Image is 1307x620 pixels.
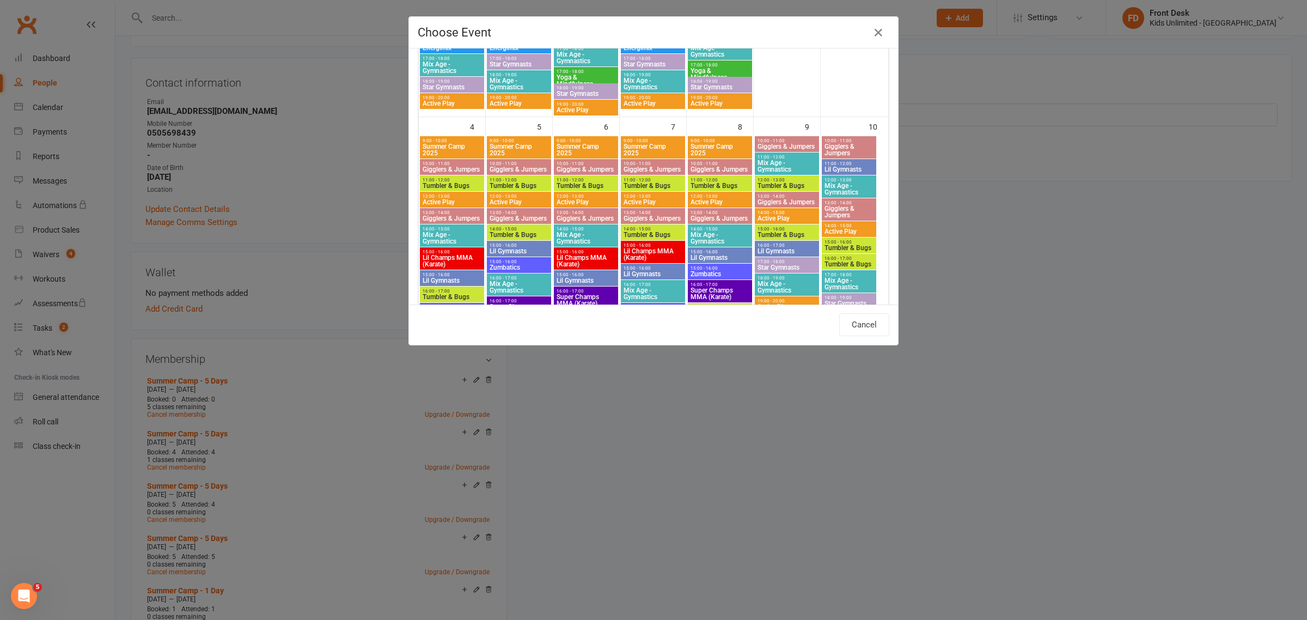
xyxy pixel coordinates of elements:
span: 13:00 - 14:00 [623,210,683,215]
span: 15:00 - 16:00 [757,227,817,232]
span: Gigglers & Jumpers [556,215,616,222]
span: Star Gymnasts [489,61,549,68]
span: 19:00 - 20:00 [757,299,817,303]
span: Yoga & Mindfulness [690,68,750,81]
span: 13:00 - 14:00 [422,210,482,215]
span: Active Play [690,100,750,107]
span: Star Gymnasts [690,84,750,90]
span: Lil Champs MMA (Karate) [623,248,683,261]
span: 16:00 - 17:00 [690,282,750,287]
span: Gigglers & Jumpers [824,143,874,156]
span: Active Play [757,215,817,222]
div: 5 [537,117,552,135]
span: 14:00 - 15:00 [690,227,750,232]
span: Yoga & Mindfulness [556,74,616,87]
div: 9 [805,117,820,135]
span: 16:00 - 17:00 [422,289,482,294]
span: 10:00 - 11:00 [489,161,549,166]
span: 9:00 - 10:00 [690,138,750,143]
div: 6 [604,117,619,135]
span: Gigglers & Jumpers [422,166,482,173]
span: 14:00 - 15:00 [623,227,683,232]
span: 15:00 - 16:00 [623,266,683,271]
span: 14:00 - 15:00 [489,227,549,232]
span: Star Gymnasts [824,300,874,307]
span: 19:00 - 20:00 [556,102,616,107]
span: 15:00 - 16:00 [824,240,874,245]
span: Lil Champs MMA (Karate) [422,254,482,268]
span: Mix Age - Gymnastics [690,45,750,58]
span: 14:00 - 15:00 [556,227,616,232]
iframe: Intercom live chat [11,583,37,609]
span: Active Play [757,303,817,310]
span: 15:00 - 16:00 [556,250,616,254]
span: Mix Age - Gymnastics [556,51,616,64]
span: Star Gymnasts [757,264,817,271]
span: Active Play [824,228,874,235]
span: Mix Age - Gymnastics [489,281,549,294]
span: 10:00 - 11:00 [623,161,683,166]
span: 11:00 - 12:00 [690,178,750,183]
span: 18:00 - 19:00 [690,79,750,84]
span: 12:00 - 13:00 [556,194,616,199]
span: 19:00 - 20:00 [690,95,750,100]
span: Tumbler & Bugs [824,245,874,251]
span: Star Gymnasts [422,84,482,90]
span: Mix Age - Gymnastics [757,160,817,173]
span: 17:00 - 18:00 [757,259,817,264]
span: Lil Gymnasts [757,248,817,254]
div: 10 [869,117,888,135]
span: Lil Gymnasts [824,166,874,173]
span: 15:00 - 16:00 [489,243,549,248]
span: 9:00 - 10:00 [489,138,549,143]
span: 14:00 - 15:00 [422,227,482,232]
span: Active Play [422,199,482,205]
span: Tumbler & Bugs [824,261,874,268]
span: 12:00 - 13:00 [757,178,817,183]
span: Gigglers & Jumpers [422,215,482,222]
span: 10:00 - 11:00 [422,161,482,166]
span: Active Play [623,199,683,205]
span: Lil Gymnasts [489,248,549,254]
button: Close [870,24,887,41]
span: Gigglers & Jumpers [824,205,874,218]
span: Mix Age - Gymnastics [757,281,817,294]
span: Mix Age - Gymnastics [623,77,683,90]
span: 17:00 - 18:00 [623,56,683,61]
span: Active Play [422,100,482,107]
span: Mix Age - Gymnastics [422,61,482,74]
span: 12:00 - 13:00 [422,194,482,199]
span: 11:00 - 12:00 [422,178,482,183]
span: Mix Age - Gymnastics [489,77,549,90]
span: Active Play [556,199,616,205]
span: 9:00 - 10:00 [422,138,482,143]
span: Gigglers & Jumpers [690,215,750,222]
span: 17:00 - 18:00 [422,56,482,61]
span: 19:00 - 20:00 [489,95,549,100]
span: 17:00 - 18:00 [824,272,874,277]
span: 15:00 - 16:00 [690,266,750,271]
span: Active Play [623,100,683,107]
span: Mix Age - Gymnastics [690,232,750,245]
span: 18:00 - 19:00 [757,276,817,281]
span: 10:00 - 11:00 [824,138,874,143]
span: 17:00 - 18:00 [690,63,750,68]
span: 16:00 - 17:00 [757,243,817,248]
span: 11:00 - 12:00 [824,161,874,166]
span: Mix Age - Gymnastics [556,232,616,245]
span: Tumbler & Bugs [556,183,616,189]
div: 7 [671,117,686,135]
span: Tumbler & Bugs [690,183,750,189]
span: 17:00 - 18:00 [489,56,549,61]
span: Gigglers & Jumpers [489,215,549,222]
span: Gigglers & Jumpers [757,199,817,205]
span: 11:00 - 12:00 [757,155,817,160]
span: 15:00 - 16:00 [556,272,616,277]
span: 13:00 - 14:00 [757,194,817,199]
span: 12:00 - 13:00 [690,194,750,199]
span: Summer Camp 2025 [623,143,683,156]
span: 10:00 - 11:00 [556,161,616,166]
button: Cancel [839,313,889,336]
span: 18:00 - 19:00 [623,72,683,77]
span: 16:00 - 17:00 [824,256,874,261]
